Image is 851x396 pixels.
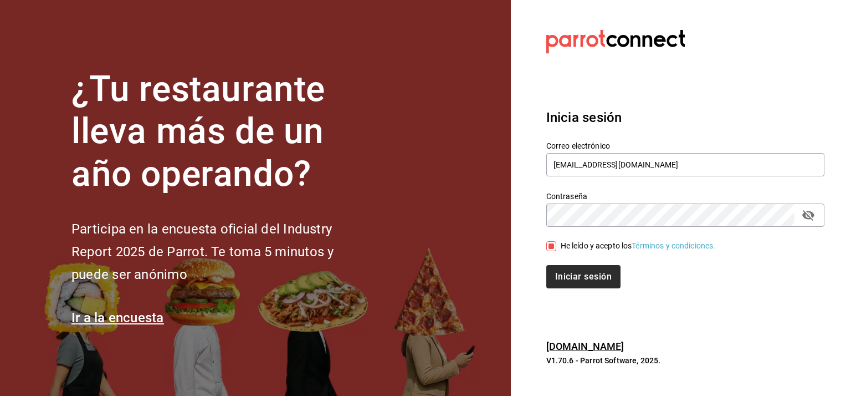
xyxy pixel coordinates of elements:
h2: Participa en la encuesta oficial del Industry Report 2025 de Parrot. Te toma 5 minutos y puede se... [71,218,371,286]
label: Contraseña [546,192,824,200]
a: Términos y condiciones. [632,241,715,250]
input: Ingresa tu correo electrónico [546,153,824,176]
a: Ir a la encuesta [71,310,164,326]
label: Correo electrónico [546,141,824,149]
div: He leído y acepto los [561,240,716,252]
h1: ¿Tu restaurante lleva más de un año operando? [71,68,371,196]
button: Iniciar sesión [546,265,621,288]
h3: Inicia sesión [546,108,824,128]
a: [DOMAIN_NAME] [546,341,624,352]
button: passwordField [799,206,818,225]
p: V1.70.6 - Parrot Software, 2025. [546,355,824,366]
